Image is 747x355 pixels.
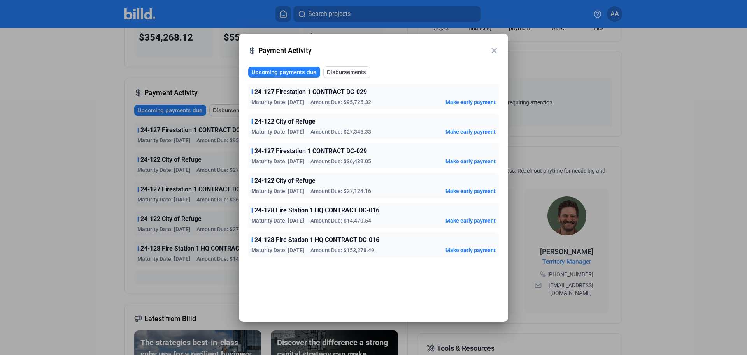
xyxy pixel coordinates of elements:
span: Disbursements [327,68,366,76]
span: Amount Due: $153,278.49 [310,246,374,254]
span: Maturity Date: [DATE] [251,98,304,106]
span: 24-127 Firestation 1 CONTRACT DC-029 [254,87,367,97]
span: Amount Due: $27,345.33 [310,128,371,136]
button: Make early payment [445,187,496,195]
span: 24-122 City of Refuge [254,176,316,185]
span: 24-127 Firestation 1 CONTRACT DC-029 [254,147,367,156]
button: Make early payment [445,98,496,106]
span: Upcoming payments due [251,68,316,76]
button: Make early payment [445,246,496,254]
span: Maturity Date: [DATE] [251,128,304,136]
span: Maturity Date: [DATE] [251,187,304,195]
span: 24-128 Fire Station 1 HQ CONTRACT DC-016 [254,206,379,215]
span: Payment Activity [258,45,489,56]
span: Amount Due: $27,124.16 [310,187,371,195]
span: Amount Due: $95,725.32 [310,98,371,106]
button: Upcoming payments due [248,67,320,78]
mat-icon: close [489,46,499,55]
button: Make early payment [445,128,496,136]
span: Amount Due: $14,470.54 [310,217,371,224]
span: Maturity Date: [DATE] [251,246,304,254]
button: Make early payment [445,157,496,165]
span: Amount Due: $36,489.05 [310,157,371,165]
span: 24-128 Fire Station 1 HQ CONTRACT DC-016 [254,235,379,245]
span: Maturity Date: [DATE] [251,217,304,224]
button: Make early payment [445,217,496,224]
span: Maturity Date: [DATE] [251,157,304,165]
button: Disbursements [323,66,370,78]
span: 24-122 City of Refuge [254,117,316,126]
